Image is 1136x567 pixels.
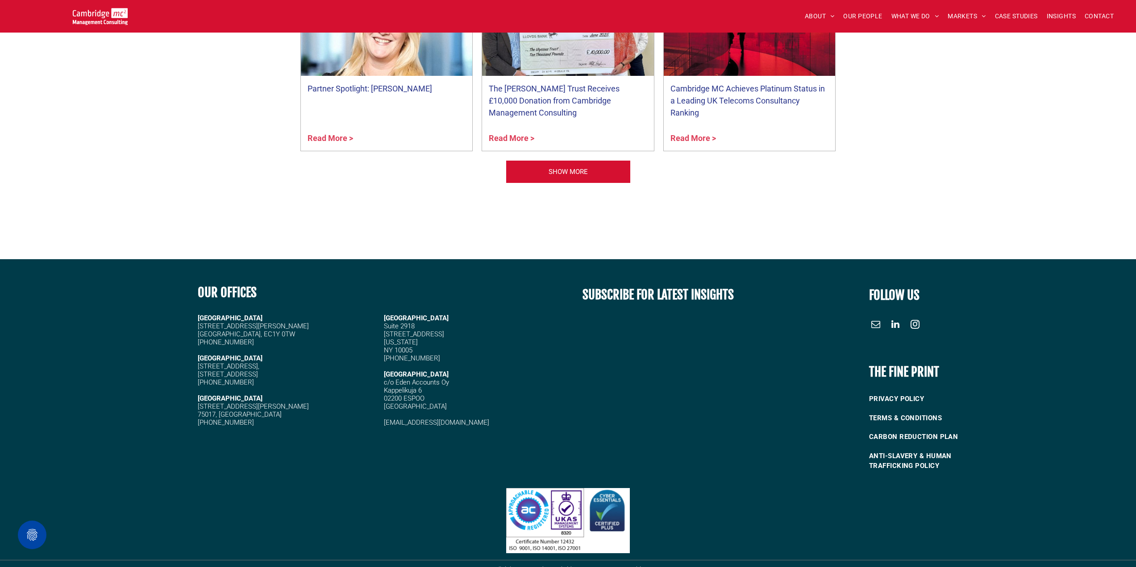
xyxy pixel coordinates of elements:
[384,370,449,378] span: [GEOGRAPHIC_DATA]
[489,83,647,119] a: The [PERSON_NAME] Trust Receives £10,000 Donation from Cambridge Management Consulting
[670,132,829,144] a: Read More >
[308,132,466,144] a: Read More >
[198,354,262,362] strong: [GEOGRAPHIC_DATA]
[549,161,588,183] span: SHOW MORE
[384,354,440,362] span: [PHONE_NUMBER]
[198,362,259,370] span: [STREET_ADDRESS],
[869,318,882,333] a: email
[198,410,282,418] span: 75017, [GEOGRAPHIC_DATA]
[1080,9,1118,23] a: CONTACT
[198,418,254,426] span: [PHONE_NUMBER]
[889,318,902,333] a: linkedin
[308,83,466,95] a: Partner Spotlight: [PERSON_NAME]
[384,418,489,426] a: [EMAIL_ADDRESS][DOMAIN_NAME]
[869,409,990,428] a: TERMS & CONDITIONS
[73,8,128,25] img: Go to Homepage
[869,447,990,476] a: ANTI-SLAVERY & HUMAN TRAFFICKING POLICY
[198,402,309,410] span: [STREET_ADDRESS][PERSON_NAME]
[943,9,990,23] a: MARKETS
[384,314,449,322] span: [GEOGRAPHIC_DATA]
[800,9,839,23] a: ABOUT
[198,314,262,322] strong: [GEOGRAPHIC_DATA]
[73,9,128,19] a: Your Business Transformed | Cambridge Management Consulting
[908,318,922,333] a: instagram
[869,427,990,447] a: CARBON REDUCTION PLAN
[887,9,944,23] a: WHAT WE DO
[384,346,412,354] span: NY 10005
[198,322,309,338] span: [STREET_ADDRESS][PERSON_NAME] [GEOGRAPHIC_DATA], EC1Y 0TW
[869,364,939,380] b: THE FINE PRINT
[198,370,258,378] span: [STREET_ADDRESS]
[869,389,990,409] a: PRIVACY POLICY
[670,83,829,119] a: Cambridge MC Achieves Platinum Status in a Leading UK Telecoms Consultancy Ranking
[384,330,444,338] span: [STREET_ADDRESS]
[990,9,1042,23] a: CASE STUDIES
[384,322,415,330] span: Suite 2918
[198,378,254,386] span: [PHONE_NUMBER]
[384,378,449,410] span: c/o Eden Accounts Oy Kappelikuja 6 02200 ESPOO [GEOGRAPHIC_DATA]
[506,160,631,183] a: Our Foundation | About | Cambridge Management Consulting
[869,287,920,303] font: FOLLOW US
[198,394,262,402] strong: [GEOGRAPHIC_DATA]
[489,132,647,144] a: Read More >
[839,9,886,23] a: OUR PEOPLE
[1042,9,1080,23] a: INSIGHTS
[198,285,257,300] b: OUR OFFICES
[506,488,630,553] img: Our Foundation | About | Cambridge Management Consulting
[198,338,254,346] span: [PHONE_NUMBER]
[384,338,418,346] span: [US_STATE]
